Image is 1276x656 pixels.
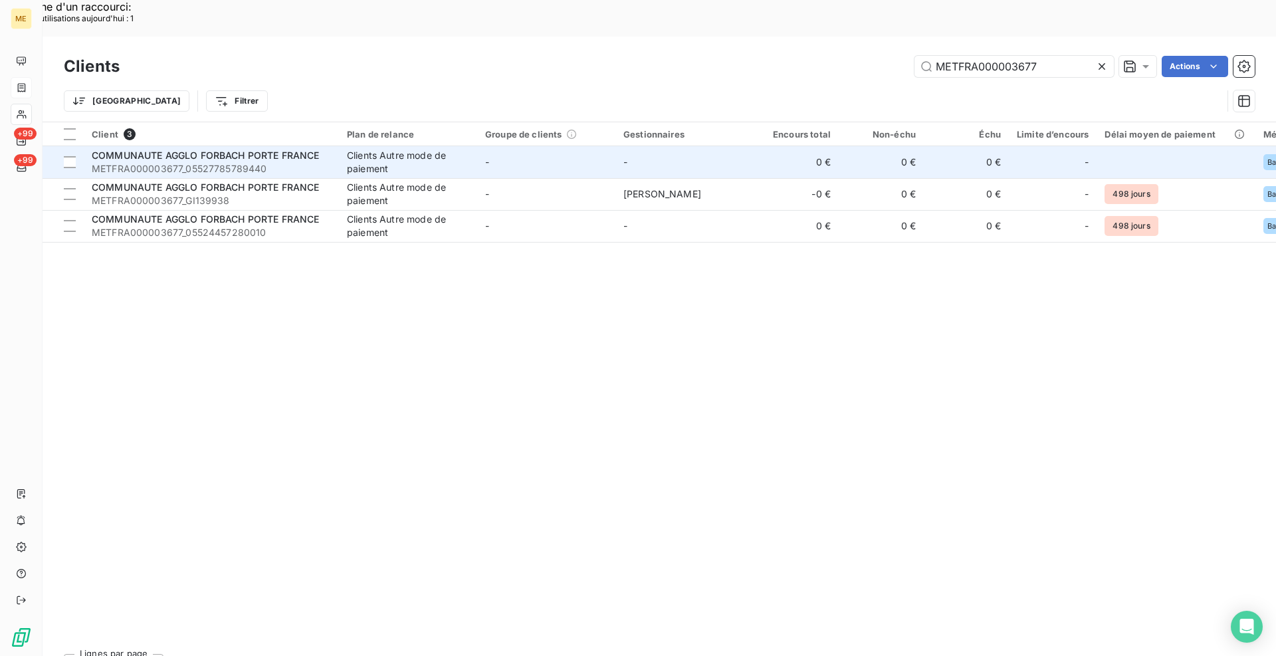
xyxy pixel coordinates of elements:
[92,226,331,239] span: METFRA000003677_05524457280010
[92,129,118,140] span: Client
[924,210,1009,242] td: 0 €
[1085,219,1089,233] span: -
[11,157,31,178] a: +99
[92,181,320,193] span: COMMUNAUTE AGGLO FORBACH PORTE FRANCE
[847,129,916,140] div: Non-échu
[92,213,320,225] span: COMMUNAUTE AGGLO FORBACH PORTE FRANCE
[1105,184,1158,204] span: 498 jours
[347,213,469,239] div: Clients Autre mode de paiement
[914,56,1114,77] input: Rechercher
[623,188,701,199] span: [PERSON_NAME]
[11,627,32,648] img: Logo LeanPay
[839,210,924,242] td: 0 €
[1162,56,1228,77] button: Actions
[14,154,37,166] span: +99
[485,220,489,231] span: -
[754,146,839,178] td: 0 €
[1017,129,1089,140] div: Limite d’encours
[924,178,1009,210] td: 0 €
[64,90,189,112] button: [GEOGRAPHIC_DATA]
[839,146,924,178] td: 0 €
[1085,187,1089,201] span: -
[839,178,924,210] td: 0 €
[1105,129,1247,140] div: Délai moyen de paiement
[485,156,489,167] span: -
[206,90,267,112] button: Filtrer
[485,129,562,140] span: Groupe de clients
[92,162,331,175] span: METFRA000003677_05527785789440
[762,129,831,140] div: Encours total
[924,146,1009,178] td: 0 €
[1085,156,1089,169] span: -
[92,194,331,207] span: METFRA000003677_GI139938
[14,128,37,140] span: +99
[485,188,489,199] span: -
[347,129,469,140] div: Plan de relance
[92,150,320,161] span: COMMUNAUTE AGGLO FORBACH PORTE FRANCE
[64,55,120,78] h3: Clients
[754,210,839,242] td: 0 €
[932,129,1001,140] div: Échu
[623,129,746,140] div: Gestionnaires
[1105,216,1158,236] span: 498 jours
[1231,611,1263,643] div: Open Intercom Messenger
[623,156,627,167] span: -
[11,130,31,152] a: +99
[347,149,469,175] div: Clients Autre mode de paiement
[754,178,839,210] td: -0 €
[623,220,627,231] span: -
[124,128,136,140] span: 3
[347,181,469,207] div: Clients Autre mode de paiement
